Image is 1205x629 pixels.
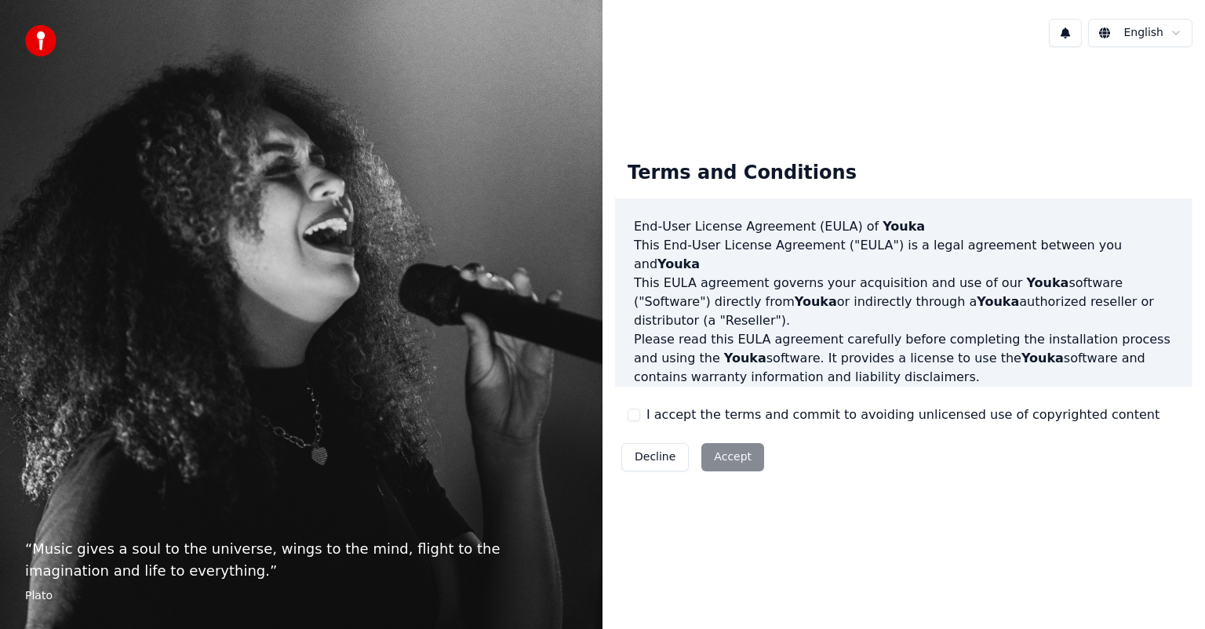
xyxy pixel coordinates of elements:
p: This End-User License Agreement ("EULA") is a legal agreement between you and [634,236,1174,274]
span: Youka [1021,351,1064,365]
footer: Plato [25,588,577,604]
p: Please read this EULA agreement carefully before completing the installation process and using th... [634,330,1174,387]
span: Youka [795,294,837,309]
img: youka [25,25,56,56]
span: Youka [1026,275,1068,290]
label: I accept the terms and commit to avoiding unlicensed use of copyrighted content [646,405,1159,424]
span: Youka [657,256,700,271]
p: “ Music gives a soul to the universe, wings to the mind, flight to the imagination and life to ev... [25,538,577,582]
button: Decline [621,443,689,471]
h3: End-User License Agreement (EULA) of [634,217,1174,236]
span: Youka [883,219,925,234]
div: Terms and Conditions [615,148,869,198]
p: If you register for a free trial of the software, this EULA agreement will also govern that trial... [634,387,1174,462]
span: Youka [977,294,1019,309]
p: This EULA agreement governs your acquisition and use of our software ("Software") directly from o... [634,274,1174,330]
span: Youka [724,351,766,365]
